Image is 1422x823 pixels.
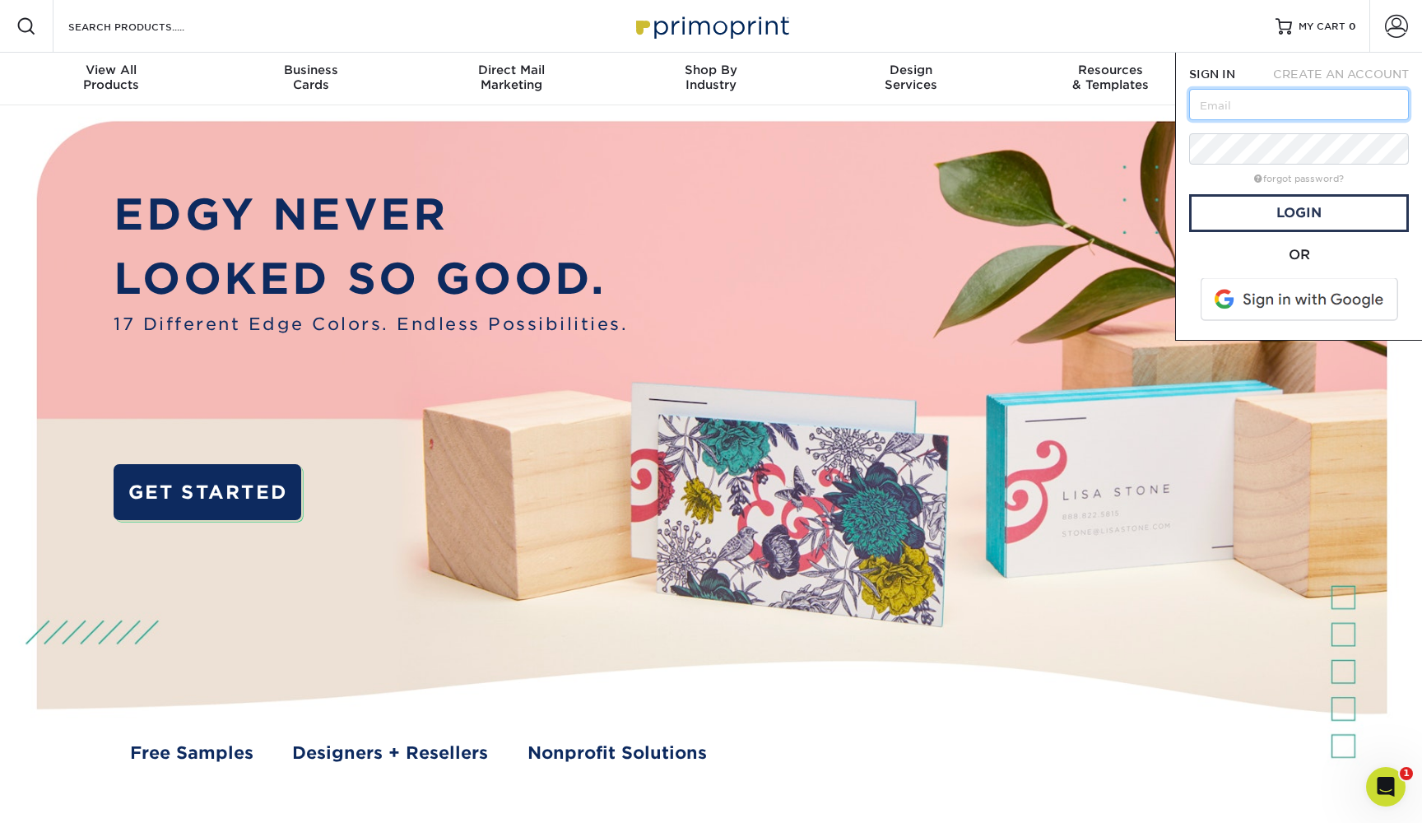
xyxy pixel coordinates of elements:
span: Design [811,63,1011,77]
a: forgot password? [1254,174,1344,184]
div: Cards [211,63,411,92]
span: 1 [1400,767,1413,780]
a: DesignServices [811,53,1011,105]
span: Shop By [611,63,811,77]
span: 17 Different Edge Colors. Endless Possibilities. [114,311,628,337]
div: Products [12,63,211,92]
div: OR [1189,245,1409,265]
a: Direct MailMarketing [411,53,611,105]
p: EDGY NEVER [114,183,628,247]
div: Services [811,63,1011,92]
a: View AllProducts [12,53,211,105]
span: Business [211,63,411,77]
a: Login [1189,194,1409,232]
span: MY CART [1299,20,1345,34]
span: 0 [1349,21,1356,32]
a: BusinessCards [211,53,411,105]
p: LOOKED SO GOOD. [114,247,628,311]
a: GET STARTED [114,464,301,520]
a: Nonprofit Solutions [527,740,707,765]
span: CREATE AN ACCOUNT [1273,67,1409,81]
img: Primoprint [629,8,793,44]
div: Marketing [411,63,611,92]
span: SIGN IN [1189,67,1235,81]
span: Direct Mail [411,63,611,77]
a: Resources& Templates [1011,53,1211,105]
span: Resources [1011,63,1211,77]
input: SEARCH PRODUCTS..... [67,16,227,36]
a: Shop ByIndustry [611,53,811,105]
div: & Templates [1011,63,1211,92]
span: View All [12,63,211,77]
iframe: Intercom live chat [1366,767,1406,807]
div: Industry [611,63,811,92]
a: Free Samples [130,740,253,765]
a: Designers + Resellers [292,740,488,765]
input: Email [1189,89,1409,120]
